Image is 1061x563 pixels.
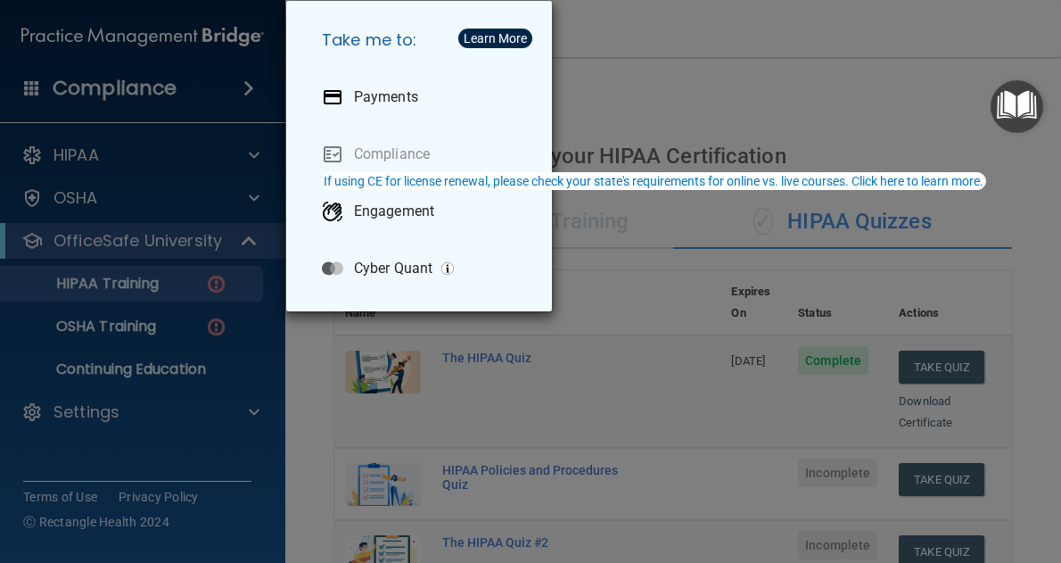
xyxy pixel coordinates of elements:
div: If using CE for license renewal, please check your state's requirements for online vs. live cours... [324,175,983,187]
a: Payments [308,72,538,122]
a: Compliance [308,129,538,179]
div: Learn More [464,32,527,45]
button: If using CE for license renewal, please check your state's requirements for online vs. live cours... [321,172,986,190]
p: Engagement [354,203,434,220]
p: Payments [354,88,418,106]
a: Engagement [308,186,538,236]
a: Cyber Quant [308,244,538,294]
h5: Take me to: [308,15,538,65]
p: Cyber Quant [354,260,432,277]
button: Learn More [458,29,532,48]
button: Open Resource Center [991,80,1043,133]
